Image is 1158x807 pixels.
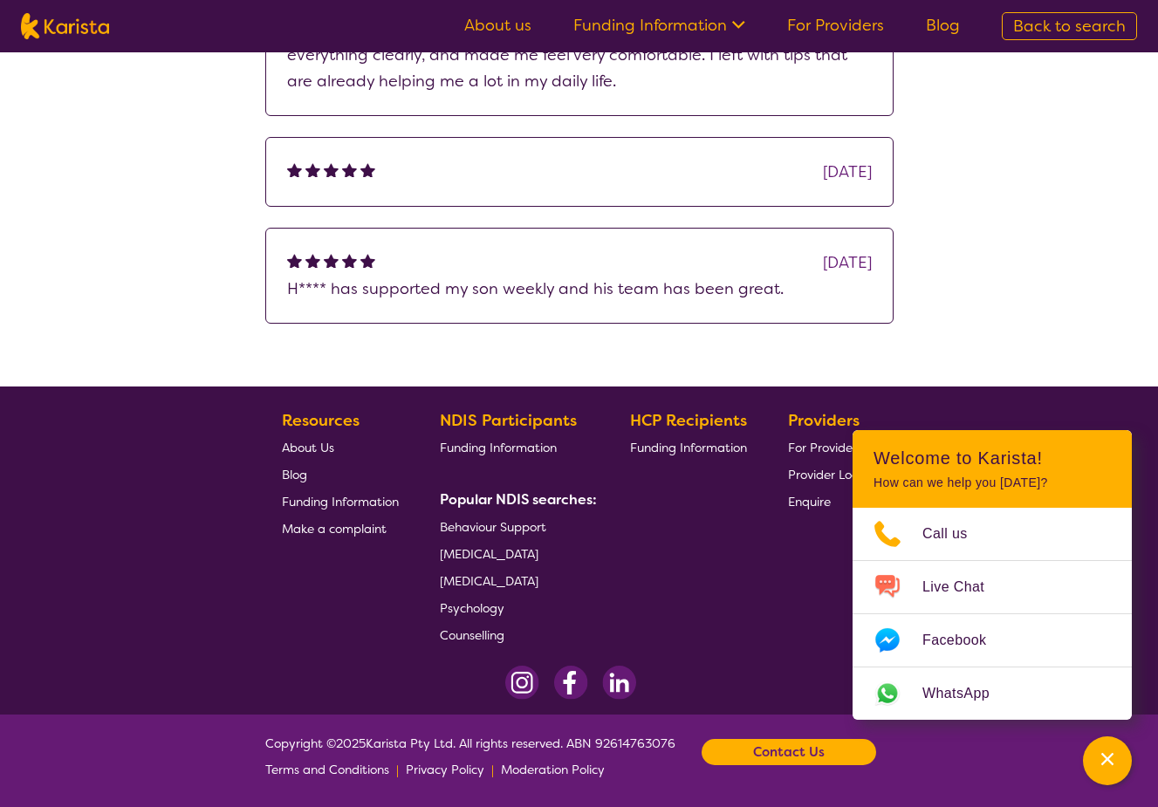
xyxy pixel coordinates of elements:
[287,162,302,177] img: fullstar
[501,756,605,783] a: Moderation Policy
[853,667,1132,720] a: Web link opens in a new tab.
[491,756,494,783] p: |
[753,739,825,765] b: Contact Us
[788,467,869,482] span: Provider Login
[630,434,747,461] a: Funding Information
[440,621,590,648] a: Counselling
[874,448,1111,468] h2: Welcome to Karista!
[787,15,884,36] a: For Providers
[305,162,320,177] img: fullstar
[874,475,1111,490] p: How can we help you [DATE]?
[788,461,869,488] a: Provider Login
[440,434,590,461] a: Funding Information
[360,162,375,177] img: fullstar
[342,253,357,268] img: fullstar
[630,410,747,431] b: HCP Recipients
[282,434,399,461] a: About Us
[360,253,375,268] img: fullstar
[853,508,1132,720] ul: Choose channel
[265,762,389,777] span: Terms and Conditions
[1002,12,1137,40] a: Back to search
[265,756,389,783] a: Terms and Conditions
[440,600,504,616] span: Psychology
[922,574,1005,600] span: Live Chat
[602,666,636,700] img: LinkedIn
[324,162,339,177] img: fullstar
[440,410,577,431] b: NDIS Participants
[396,756,399,783] p: |
[788,434,869,461] a: For Providers
[282,494,399,510] span: Funding Information
[282,521,387,537] span: Make a complaint
[1083,736,1132,785] button: Channel Menu
[440,440,557,455] span: Funding Information
[922,680,1011,707] span: WhatsApp
[440,573,538,589] span: [MEDICAL_DATA]
[287,276,872,302] p: H**** has supported my son weekly and his team has been great.
[406,762,484,777] span: Privacy Policy
[573,15,745,36] a: Funding Information
[282,515,399,542] a: Make a complaint
[282,488,399,515] a: Funding Information
[440,519,546,535] span: Behaviour Support
[440,567,590,594] a: [MEDICAL_DATA]
[440,540,590,567] a: [MEDICAL_DATA]
[788,494,831,510] span: Enquire
[464,15,531,36] a: About us
[440,546,538,562] span: [MEDICAL_DATA]
[282,410,360,431] b: Resources
[406,756,484,783] a: Privacy Policy
[440,627,504,643] span: Counselling
[853,430,1132,720] div: Channel Menu
[440,513,590,540] a: Behaviour Support
[287,253,302,268] img: fullstar
[282,467,307,482] span: Blog
[440,594,590,621] a: Psychology
[21,13,109,39] img: Karista logo
[287,16,872,94] p: I really enjoyed my session with H****. He was super calm, explained everything clearly, and made...
[440,490,597,509] b: Popular NDIS searches:
[282,461,399,488] a: Blog
[788,410,860,431] b: Providers
[788,488,869,515] a: Enquire
[305,253,320,268] img: fullstar
[342,162,357,177] img: fullstar
[630,440,747,455] span: Funding Information
[788,440,862,455] span: For Providers
[265,730,675,783] span: Copyright © 2025 Karista Pty Ltd. All rights reserved. ABN 92614763076
[501,762,605,777] span: Moderation Policy
[926,15,960,36] a: Blog
[282,440,334,455] span: About Us
[324,253,339,268] img: fullstar
[922,521,989,547] span: Call us
[505,666,539,700] img: Instagram
[823,159,872,185] div: [DATE]
[823,250,872,276] div: [DATE]
[1013,16,1126,37] span: Back to search
[553,666,588,700] img: Facebook
[922,627,1007,653] span: Facebook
